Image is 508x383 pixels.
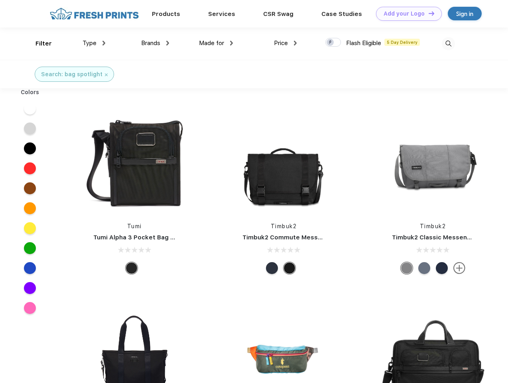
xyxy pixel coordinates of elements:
img: dropdown.png [294,41,297,45]
span: Price [274,39,288,47]
a: Timbuk2 [420,223,446,229]
span: Type [83,39,96,47]
img: desktop_search.svg [442,37,455,50]
div: Add your Logo [384,10,425,17]
a: Products [152,10,180,18]
a: Sign in [448,7,482,20]
img: func=resize&h=266 [230,108,337,214]
div: Eco Nautical [266,262,278,274]
div: Filter [35,39,52,48]
img: func=resize&h=266 [380,108,486,214]
img: dropdown.png [230,41,233,45]
div: Eco Lightbeam [418,262,430,274]
a: Timbuk2 [271,223,297,229]
img: more.svg [453,262,465,274]
a: Timbuk2 Commute Messenger Bag [242,234,349,241]
div: Eco Gunmetal [401,262,413,274]
span: Made for [199,39,224,47]
img: dropdown.png [166,41,169,45]
div: Sign in [456,9,473,18]
div: Black [126,262,138,274]
img: fo%20logo%202.webp [47,7,141,21]
div: Search: bag spotlight [41,70,102,79]
div: Colors [15,88,45,97]
img: DT [429,11,434,16]
span: 5 Day Delivery [384,39,420,46]
img: func=resize&h=266 [81,108,187,214]
a: Tumi Alpha 3 Pocket Bag Small [93,234,187,241]
div: Eco Black [284,262,295,274]
span: Flash Eligible [346,39,381,47]
img: filter_cancel.svg [105,73,108,76]
a: Timbuk2 Classic Messenger Bag [392,234,491,241]
img: dropdown.png [102,41,105,45]
span: Brands [141,39,160,47]
div: Eco Nautical [436,262,448,274]
a: Tumi [127,223,142,229]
